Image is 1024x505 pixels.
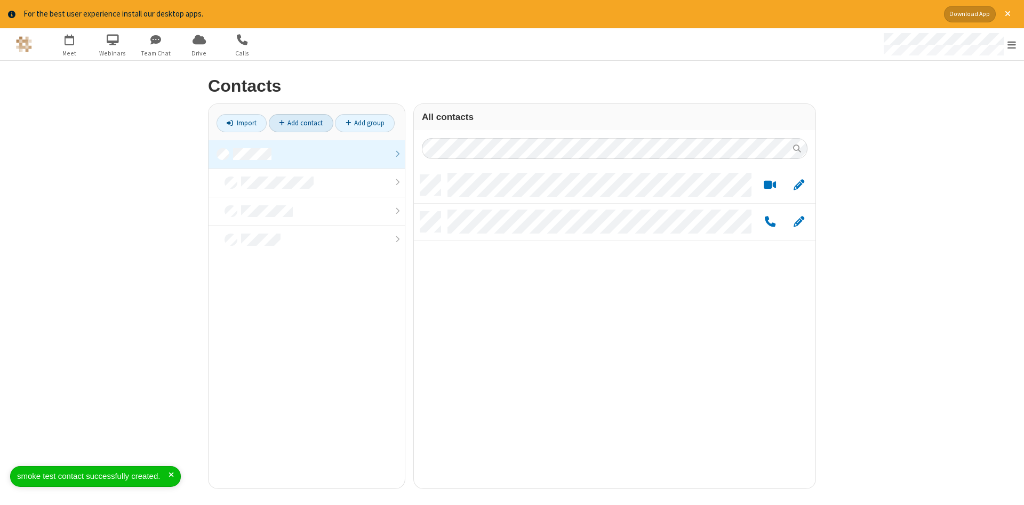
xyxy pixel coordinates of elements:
button: Download App [944,6,996,22]
img: QA Selenium DO NOT DELETE OR CHANGE [16,36,32,52]
div: For the best user experience install our desktop apps. [23,8,936,20]
span: Meet [50,49,90,58]
span: Drive [179,49,219,58]
button: Edit [788,178,809,191]
div: Open menu [874,28,1024,60]
button: Edit [788,215,809,228]
a: Add group [335,114,395,132]
span: Webinars [93,49,133,58]
h2: Contacts [208,77,816,95]
button: Close alert [999,6,1016,22]
h3: All contacts [422,112,807,122]
span: Team Chat [136,49,176,58]
span: Calls [222,49,262,58]
a: Import [217,114,267,132]
button: Call by phone [759,215,780,228]
button: Logo [4,28,44,60]
button: Start a video meeting [759,178,780,191]
div: smoke test contact successfully created. [17,470,169,483]
div: grid [414,167,815,488]
a: Add contact [269,114,333,132]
